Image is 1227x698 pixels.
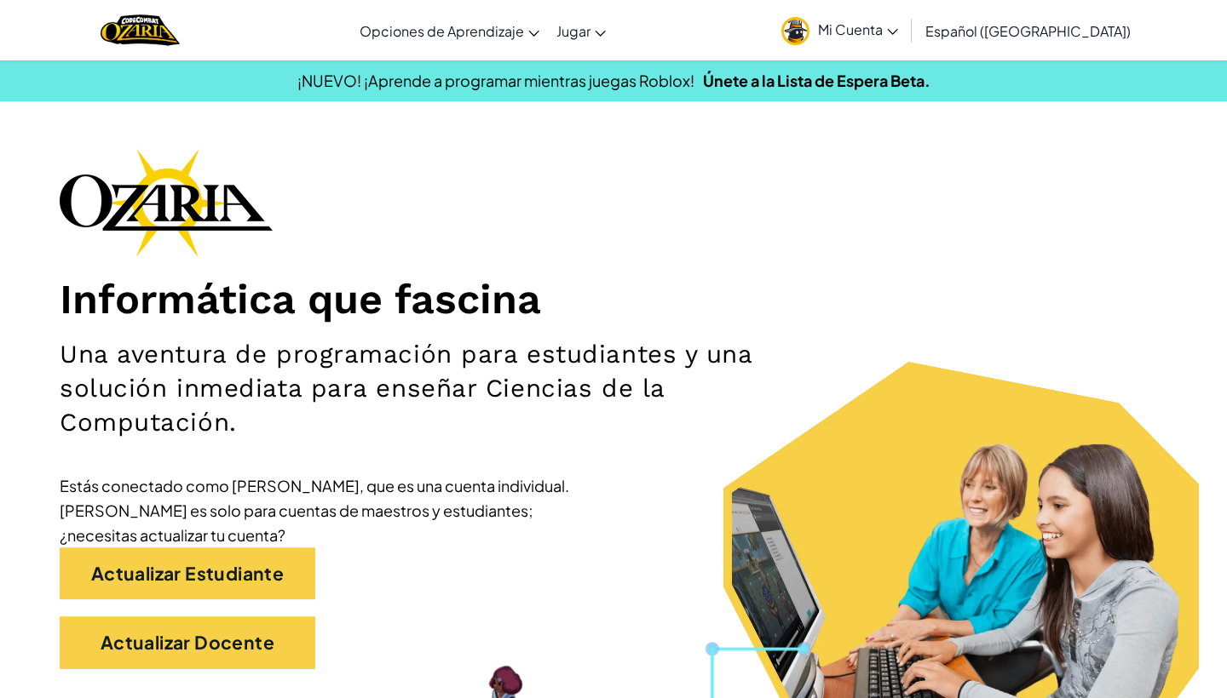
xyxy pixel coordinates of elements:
[101,13,180,48] a: Ozaria by CodeCombat logo
[60,616,315,669] a: Actualizar Docente
[60,148,273,257] img: Ozaria branding logo
[360,22,524,40] span: Opciones de Aprendizaje
[548,8,614,54] a: Jugar
[781,17,809,45] img: avatar
[60,547,315,600] a: Actualizar Estudiante
[703,71,930,90] a: Únete a la Lista de Espera Beta.
[60,274,1167,324] h1: Informática que fascina
[101,13,180,48] img: Home
[818,20,898,38] span: Mi Cuenta
[917,8,1139,54] a: Español ([GEOGRAPHIC_DATA])
[925,22,1131,40] span: Español ([GEOGRAPHIC_DATA])
[297,71,694,90] span: ¡NUEVO! ¡Aprende a programar mientras juegas Roblox!
[60,337,802,439] h2: Una aventura de programación para estudiantes y una solución inmediata para enseñar Ciencias de l...
[351,8,548,54] a: Opciones de Aprendizaje
[60,473,571,547] div: Estás conectado como [PERSON_NAME], que es una cuenta individual. [PERSON_NAME] es solo para cuen...
[556,22,590,40] span: Jugar
[773,3,907,57] a: Mi Cuenta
